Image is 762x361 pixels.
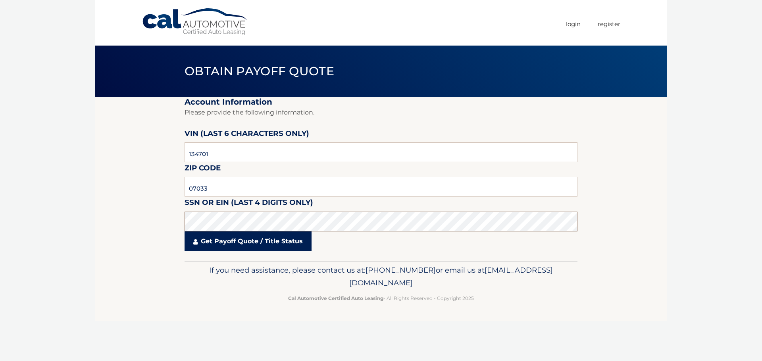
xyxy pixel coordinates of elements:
[566,17,581,31] a: Login
[185,107,577,118] p: Please provide the following information.
[190,294,572,302] p: - All Rights Reserved - Copyright 2025
[288,295,383,301] strong: Cal Automotive Certified Auto Leasing
[185,231,312,251] a: Get Payoff Quote / Title Status
[185,197,313,211] label: SSN or EIN (last 4 digits only)
[190,264,572,289] p: If you need assistance, please contact us at: or email us at
[598,17,620,31] a: Register
[185,128,309,142] label: VIN (last 6 characters only)
[366,265,436,275] span: [PHONE_NUMBER]
[185,97,577,107] h2: Account Information
[142,8,249,36] a: Cal Automotive
[185,64,334,78] span: Obtain Payoff Quote
[185,162,221,177] label: Zip Code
